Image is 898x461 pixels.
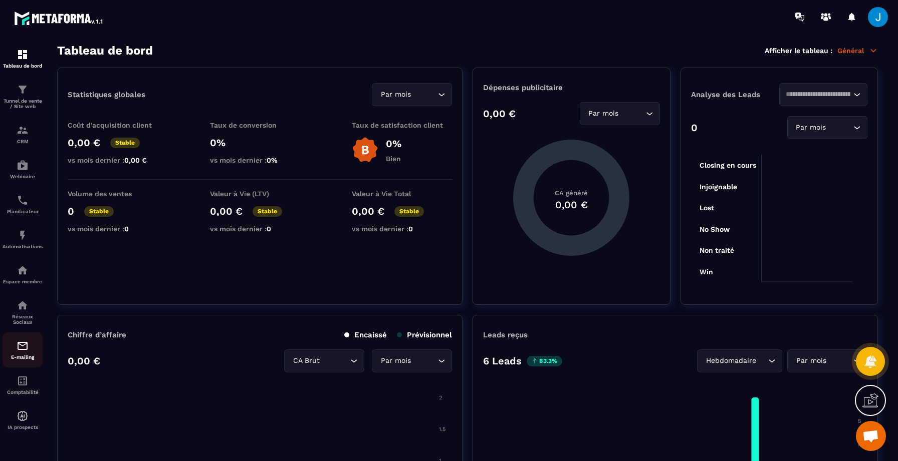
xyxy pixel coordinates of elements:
[408,225,413,233] span: 0
[372,83,452,106] div: Search for option
[68,190,168,198] p: Volume des ventes
[699,225,730,233] tspan: No Show
[794,122,828,133] span: Par mois
[483,330,528,339] p: Leads reçus
[17,375,29,387] img: accountant
[3,63,43,69] p: Tableau de bord
[3,279,43,284] p: Espace membre
[394,206,424,217] p: Stable
[586,108,621,119] span: Par mois
[3,314,43,325] p: Réseaux Sociaux
[856,421,886,451] a: Ouvrir le chat
[253,206,282,217] p: Stable
[210,225,310,233] p: vs mois dernier :
[124,225,129,233] span: 0
[794,355,828,366] span: Par mois
[699,268,713,276] tspan: Win
[691,90,779,99] p: Analyse des Leads
[413,355,435,366] input: Search for option
[378,89,413,100] span: Par mois
[17,49,29,61] img: formation
[3,257,43,292] a: automationsautomationsEspace membre
[210,205,243,217] p: 0,00 €
[210,190,310,198] p: Valeur à Vie (LTV)
[68,225,168,233] p: vs mois dernier :
[3,222,43,257] a: automationsautomationsAutomatisations
[787,116,867,139] div: Search for option
[3,152,43,187] a: automationsautomationsWebinaire
[386,138,401,150] p: 0%
[3,292,43,332] a: social-networksocial-networkRéseaux Sociaux
[267,225,271,233] span: 0
[3,367,43,402] a: accountantaccountantComptabilité
[284,349,364,372] div: Search for option
[483,355,522,367] p: 6 Leads
[3,98,43,109] p: Tunnel de vente / Site web
[17,229,29,241] img: automations
[352,190,452,198] p: Valeur à Vie Total
[291,355,322,366] span: CA Brut
[386,155,401,163] p: Bien
[68,355,100,367] p: 0,00 €
[704,355,758,366] span: Hebdomadaire
[352,137,378,163] img: b-badge-o.b3b20ee6.svg
[17,264,29,276] img: automations
[858,418,861,424] tspan: 5
[378,355,413,366] span: Par mois
[352,205,384,217] p: 0,00 €
[68,330,126,339] p: Chiffre d’affaire
[758,355,766,366] input: Search for option
[3,76,43,117] a: formationformationTunnel de vente / Site web
[3,209,43,214] p: Planificateur
[483,83,659,92] p: Dépenses publicitaire
[68,121,168,129] p: Coût d'acquisition client
[68,205,74,217] p: 0
[372,349,452,372] div: Search for option
[3,187,43,222] a: schedulerschedulerPlanificateur
[837,46,878,55] p: Général
[699,161,756,170] tspan: Closing en cours
[3,424,43,430] p: IA prospects
[210,121,310,129] p: Taux de conversion
[3,174,43,179] p: Webinaire
[14,9,104,27] img: logo
[439,426,445,432] tspan: 1.5
[68,137,100,149] p: 0,00 €
[68,156,168,164] p: vs mois dernier :
[68,90,145,99] p: Statistiques globales
[621,108,643,119] input: Search for option
[779,83,867,106] div: Search for option
[580,102,660,125] div: Search for option
[352,225,452,233] p: vs mois dernier :
[699,246,734,254] tspan: Non traité
[210,137,310,149] p: 0%
[3,41,43,76] a: formationformationTableau de bord
[17,340,29,352] img: email
[3,117,43,152] a: formationformationCRM
[786,89,851,100] input: Search for option
[17,194,29,206] img: scheduler
[17,410,29,422] img: automations
[344,330,387,339] p: Encaissé
[57,44,153,58] h3: Tableau de bord
[527,356,562,366] p: 83.3%
[413,89,435,100] input: Search for option
[691,122,698,134] p: 0
[483,108,516,120] p: 0,00 €
[828,355,851,366] input: Search for option
[322,355,348,366] input: Search for option
[17,159,29,171] img: automations
[765,47,832,55] p: Afficher le tableau :
[352,121,452,129] p: Taux de satisfaction client
[267,156,278,164] span: 0%
[699,183,737,191] tspan: Injoignable
[210,156,310,164] p: vs mois dernier :
[697,349,782,372] div: Search for option
[17,299,29,311] img: social-network
[124,156,147,164] span: 0,00 €
[858,441,861,448] tspan: 4
[828,122,851,133] input: Search for option
[787,349,867,372] div: Search for option
[3,244,43,249] p: Automatisations
[699,204,714,212] tspan: Lost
